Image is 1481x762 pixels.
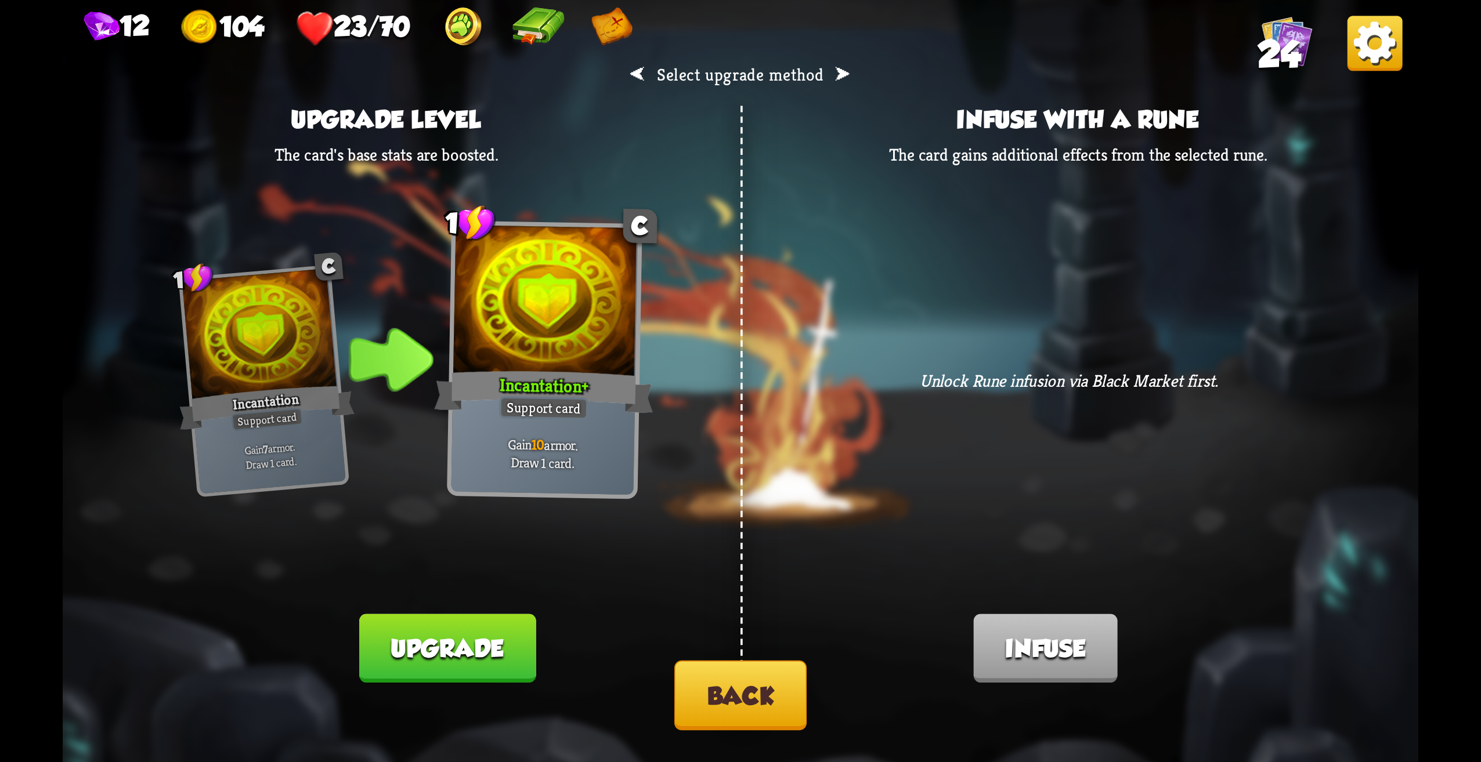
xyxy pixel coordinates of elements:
[200,436,341,476] p: Gain armor. Draw 1 card.
[84,11,150,46] div: Gems
[878,370,1259,392] p: Unlock Rune infusion via Black Market first.
[434,365,653,418] div: Incantation
[263,441,269,456] b: 7
[181,9,219,48] img: gold.png
[1348,16,1403,71] img: OptionsButton.png
[84,12,120,45] img: gem.png
[274,144,498,166] p: The card's base stats are boosted.
[274,106,498,133] h3: Upgrade level
[456,434,630,473] p: Gain armor. Draw 1 card.
[445,204,497,242] div: 1
[511,8,565,50] img: Book - Gain 1 extra stamina at the start of each turn.
[295,9,410,48] div: Health
[591,8,635,50] img: Map - Reveal all path points on the map.
[172,262,215,295] div: 1
[889,144,1267,166] p: The card gains additional effects from the selected rune.
[181,9,263,48] div: Gold
[974,614,1118,683] button: Infuse
[657,64,823,86] span: Select upgrade method
[581,375,589,398] b: +
[889,106,1267,133] h3: Infuse with a rune
[295,9,334,48] img: health.png
[314,252,344,281] div: C
[531,436,544,453] b: 10
[1262,16,1313,71] div: View all the cards in your deck
[1262,16,1313,67] img: Cards_Icon.png
[178,379,355,433] div: Incantation
[442,8,485,50] img: Golden Paw - Enemies drop more gold.
[349,328,434,392] img: indicator-arrow.png
[1258,34,1301,75] span: 24
[674,661,807,730] button: Back
[499,396,588,420] div: Support card
[231,408,304,431] div: Support card
[359,614,536,683] button: Upgrade
[629,64,852,86] h2: ⮜ ⮞
[623,209,657,243] div: C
